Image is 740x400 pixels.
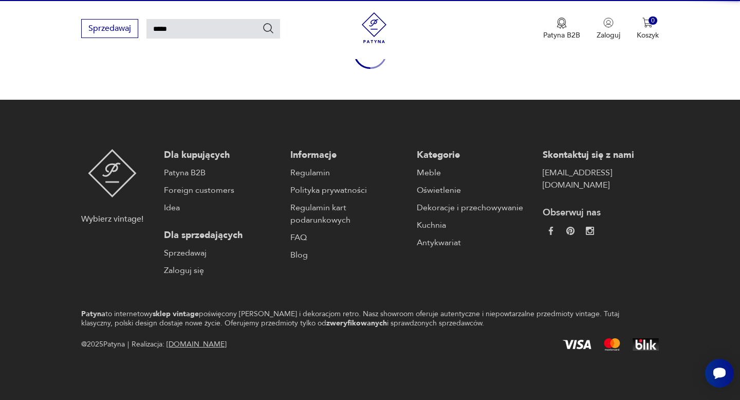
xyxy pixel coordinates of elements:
img: Patyna - sklep z meblami i dekoracjami vintage [88,149,137,197]
div: 0 [649,16,657,25]
p: Zaloguj [597,30,620,40]
img: c2fd9cf7f39615d9d6839a72ae8e59e5.webp [586,227,594,235]
img: Mastercard [604,338,620,351]
a: Zaloguj się [164,264,280,277]
button: Zaloguj [597,17,620,40]
a: Patyna B2B [164,167,280,179]
span: @ 2025 Patyna [81,338,125,351]
a: Regulamin [290,167,406,179]
a: Dekoracje i przechowywanie [417,202,533,214]
strong: zweryfikowanych [326,318,387,328]
img: da9060093f698e4c3cedc1453eec5031.webp [547,227,555,235]
p: Patyna B2B [543,30,580,40]
img: Ikona medalu [557,17,567,29]
img: Patyna - sklep z meblami i dekoracjami vintage [359,12,390,43]
p: to internetowy poświęcony [PERSON_NAME] i dekoracjom retro. Nasz showroom oferuje autentyczne i n... [81,310,622,328]
a: Antykwariat [417,237,533,249]
a: Polityka prywatności [290,184,406,196]
img: Ikona koszyka [642,17,653,28]
a: Meble [417,167,533,179]
strong: Patyna [81,309,105,319]
a: Foreign customers [164,184,280,196]
p: Informacje [290,149,406,161]
a: Sprzedawaj [81,26,138,33]
p: Koszyk [637,30,659,40]
a: Blog [290,249,406,261]
button: Patyna B2B [543,17,580,40]
img: BLIK [633,338,659,351]
p: Wybierz vintage! [81,213,143,225]
iframe: Smartsupp widget button [705,359,734,388]
a: FAQ [290,231,406,244]
a: [DOMAIN_NAME] [166,339,227,349]
a: Regulamin kart podarunkowych [290,202,406,226]
span: Realizacja: [132,338,227,351]
div: | [127,338,129,351]
a: Ikona medaluPatyna B2B [543,17,580,40]
a: Kuchnia [417,219,533,231]
p: Dla kupujących [164,149,280,161]
p: Kategorie [417,149,533,161]
img: Ikonka użytkownika [603,17,614,28]
a: Oświetlenie [417,184,533,196]
img: Visa [563,340,591,349]
button: Sprzedawaj [81,19,138,38]
button: 0Koszyk [637,17,659,40]
p: Obserwuj nas [543,207,659,219]
a: Idea [164,202,280,214]
strong: sklep vintage [153,309,199,319]
img: 37d27d81a828e637adc9f9cb2e3d3a8a.webp [566,227,575,235]
p: Skontaktuj się z nami [543,149,659,161]
a: [EMAIL_ADDRESS][DOMAIN_NAME] [543,167,659,191]
button: Szukaj [262,22,274,34]
a: Sprzedawaj [164,247,280,259]
p: Dla sprzedających [164,229,280,242]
